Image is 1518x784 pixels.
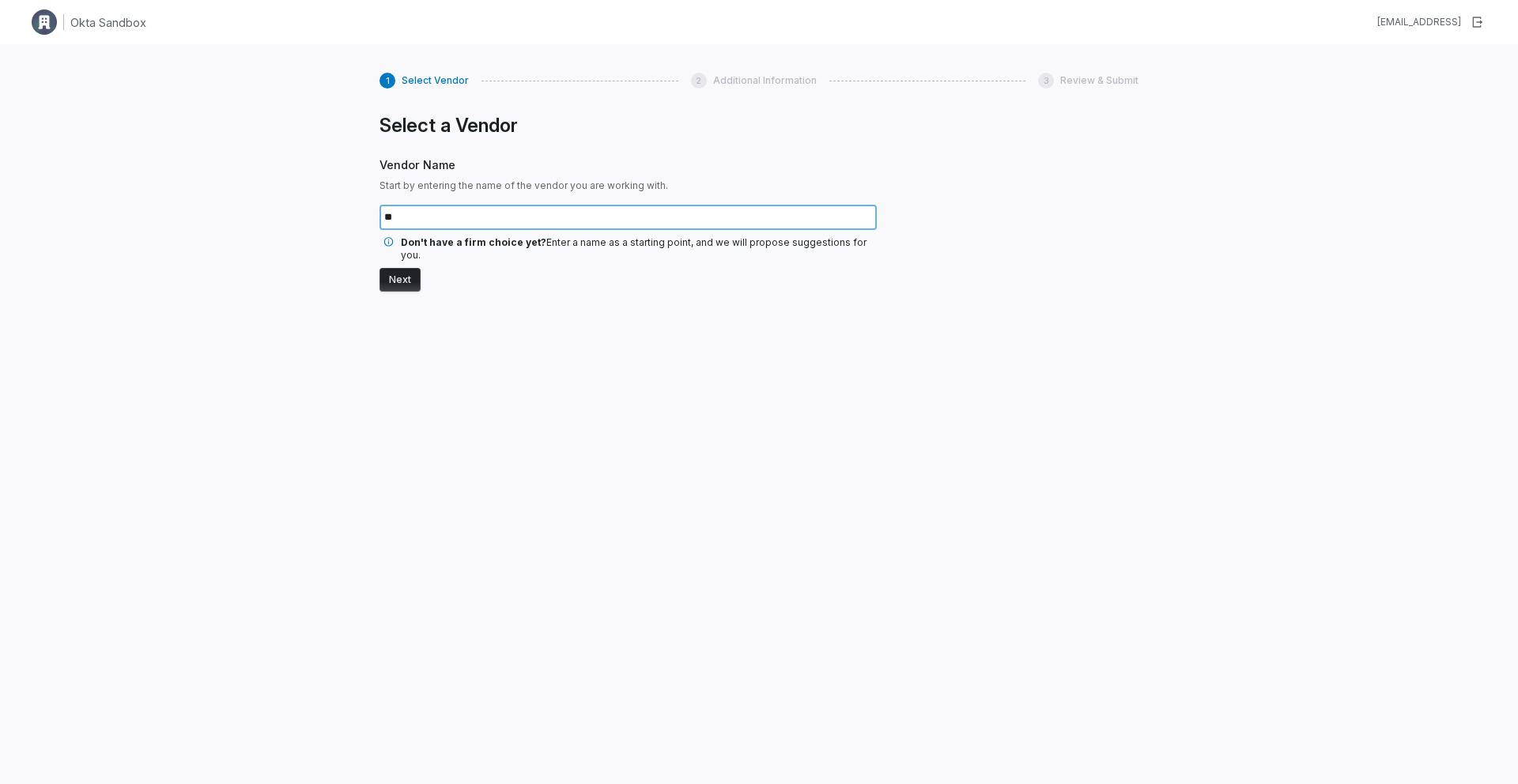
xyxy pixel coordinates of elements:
[401,236,546,248] span: Don't have a firm choice yet?
[713,74,817,87] span: Additional Information
[379,179,877,192] span: Start by entering the name of the vendor you are working with.
[1377,16,1461,28] div: [EMAIL_ADDRESS]
[1038,73,1054,89] div: 3
[70,14,146,31] h1: Okta Sandbox
[32,9,57,35] img: Clerk Logo
[401,236,867,261] span: Enter a name as a starting point, and we will propose suggestions for you.
[402,74,469,87] span: Select Vendor
[691,73,707,89] div: 2
[379,73,395,89] div: 1
[379,114,877,138] h1: Select a Vendor
[379,156,877,173] span: Vendor Name
[1060,74,1138,87] span: Review & Submit
[379,268,421,292] button: Next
